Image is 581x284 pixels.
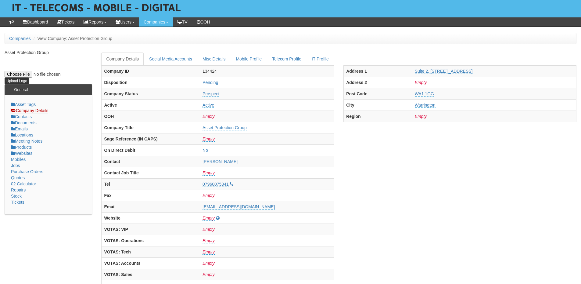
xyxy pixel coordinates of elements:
a: TV [173,17,192,27]
a: Empty [203,193,215,198]
th: Disposition [102,77,200,88]
a: Empty [203,272,215,277]
a: Companies [9,36,31,41]
th: Company Status [102,88,200,99]
th: VOTAS: Tech [102,246,200,257]
a: Products [11,145,32,150]
a: Empty [203,216,215,221]
a: Asset Tags [11,102,36,107]
a: Tickets [11,200,24,205]
th: VOTAS: VIP [102,224,200,235]
input: Upload Logo [5,78,29,84]
th: Sage Reference (IN CAPS) [102,133,200,144]
a: Misc Details [198,53,230,65]
a: Reports [79,17,111,27]
a: Prospect [203,91,219,96]
a: Dashboard [18,17,53,27]
a: Jobs [11,163,20,168]
a: Mobile Profile [231,53,267,65]
th: Tel [102,178,200,190]
th: Region [344,111,412,122]
a: Emails [11,126,28,131]
a: Company Details [101,53,144,65]
th: VOTAS: Accounts [102,257,200,269]
a: Users [111,17,139,27]
a: 07960075341 [203,182,229,187]
a: Asset Protection Group [203,125,247,130]
a: Contacts [11,114,32,119]
a: Quotes [11,175,25,180]
a: OOH [192,17,215,27]
a: Pending [203,80,218,85]
a: Meeting Notes [11,139,42,144]
a: Empty [203,249,215,255]
p: Asset Protection Group [5,49,92,56]
th: On Direct Debit [102,144,200,156]
a: WA1 1GG [415,91,434,96]
th: Contact Job Title [102,167,200,178]
td: 134424 [200,65,334,77]
a: Social Media Accounts [144,53,197,65]
a: [EMAIL_ADDRESS][DOMAIN_NAME] [203,204,275,209]
a: 02 Calculator [11,181,36,186]
a: Stock [11,194,22,198]
a: Empty [203,227,215,232]
a: Empty [415,114,427,119]
th: City [344,99,412,111]
h3: General [11,85,31,95]
th: Address 2 [344,77,412,88]
a: Websites [11,151,32,156]
th: Website [102,212,200,224]
a: Empty [203,170,215,176]
li: View Company: Asset Protection Group [32,35,112,42]
th: Fax [102,190,200,201]
th: Contact [102,156,200,167]
a: Suite 2, [STREET_ADDRESS] [415,69,473,74]
a: [PERSON_NAME] [203,159,238,164]
th: Post Code [344,88,412,99]
th: Active [102,99,200,111]
a: Telecom Profile [267,53,306,65]
a: Active [203,103,214,108]
a: Empty [203,137,215,142]
th: Address 1 [344,65,412,77]
th: VOTAS: Sales [102,269,200,280]
a: Empty [203,261,215,266]
a: Tickets [53,17,79,27]
a: Warrington [415,103,436,108]
a: Documents [11,120,37,125]
a: Mobiles [11,157,26,162]
th: OOH [102,111,200,122]
a: Empty [415,80,427,85]
a: Empty [203,114,215,119]
a: Purchase Orders [11,169,43,174]
th: Company Title [102,122,200,133]
th: Company ID [102,65,200,77]
a: Locations [11,133,33,137]
a: Company Details [11,108,48,113]
th: VOTAS: Operations [102,235,200,246]
a: IT Profile [307,53,334,65]
a: Repairs [11,188,26,192]
th: Email [102,201,200,212]
a: Empty [203,238,215,243]
a: Companies [139,17,173,27]
a: No [203,148,208,153]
